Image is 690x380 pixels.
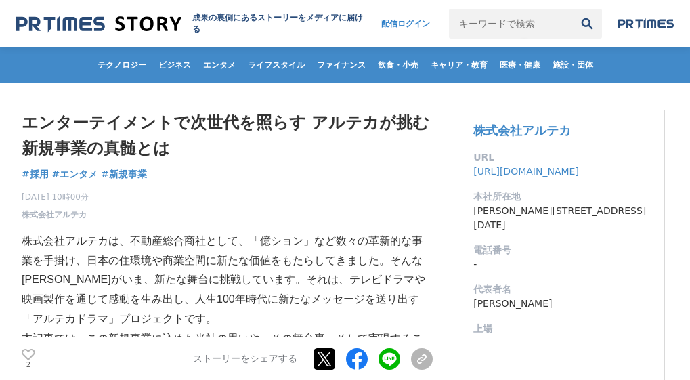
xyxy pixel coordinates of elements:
[16,12,368,35] a: 成果の裏側にあるストーリーをメディアに届ける 成果の裏側にあるストーリーをメディアに届ける
[473,243,653,257] dt: 電話番号
[193,353,297,365] p: ストーリーをシェアする
[192,12,368,35] h2: 成果の裏側にあるストーリーをメディアに届ける
[153,47,196,83] a: ビジネス
[311,60,371,70] span: ファイナンス
[547,60,599,70] span: 施設・団体
[368,9,444,39] a: 配信ログイン
[22,167,49,182] a: #採用
[618,18,674,29] img: prtimes
[22,209,87,221] a: 株式会社アルテカ
[22,168,49,180] span: #採用
[494,60,546,70] span: 医療・健康
[449,9,572,39] input: キーワードで検索
[242,47,310,83] a: ライフスタイル
[92,60,152,70] span: テクノロジー
[425,60,493,70] span: キャリア・教育
[198,60,241,70] span: エンタメ
[473,257,653,272] dd: -
[22,232,433,329] p: 株式会社アルテカは、不動産総合商社として、「億ション」など数々の革新的な事業を手掛け、日本の住環境や商業空間に新たな価値をもたらしてきました。そんな[PERSON_NAME]がいま、新たな舞台に...
[473,166,579,177] a: [URL][DOMAIN_NAME]
[473,123,571,138] a: 株式会社アルテカ
[101,168,147,180] span: #新規事業
[473,190,653,204] dt: 本社所在地
[92,47,152,83] a: テクノロジー
[372,47,424,83] a: 飲食・小売
[242,60,310,70] span: ライフスタイル
[101,167,147,182] a: #新規事業
[473,322,653,336] dt: 上場
[16,15,181,33] img: 成果の裏側にあるストーリーをメディアに届ける
[372,60,424,70] span: 飲食・小売
[22,191,89,203] span: [DATE] 10時00分
[22,362,35,368] p: 2
[473,336,653,350] dd: 未上場
[311,47,371,83] a: ファイナンス
[572,9,602,39] button: 検索
[52,167,98,182] a: #エンタメ
[473,204,653,232] dd: [PERSON_NAME][STREET_ADDRESS][DATE]
[473,297,653,311] dd: [PERSON_NAME]
[198,47,241,83] a: エンタメ
[425,47,493,83] a: キャリア・教育
[22,110,433,162] h1: エンターテイメントで次世代を照らす アルテカが挑む新規事業の真髄とは
[473,282,653,297] dt: 代表者名
[473,150,653,165] dt: URL
[153,60,196,70] span: ビジネス
[52,168,98,180] span: #エンタメ
[494,47,546,83] a: 医療・健康
[547,47,599,83] a: 施設・団体
[22,329,433,368] p: 本記事では、この新規事業に込めた当社の思いや、その舞台裏、そして実現することで拡がる可能性について詳しく紹介します。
